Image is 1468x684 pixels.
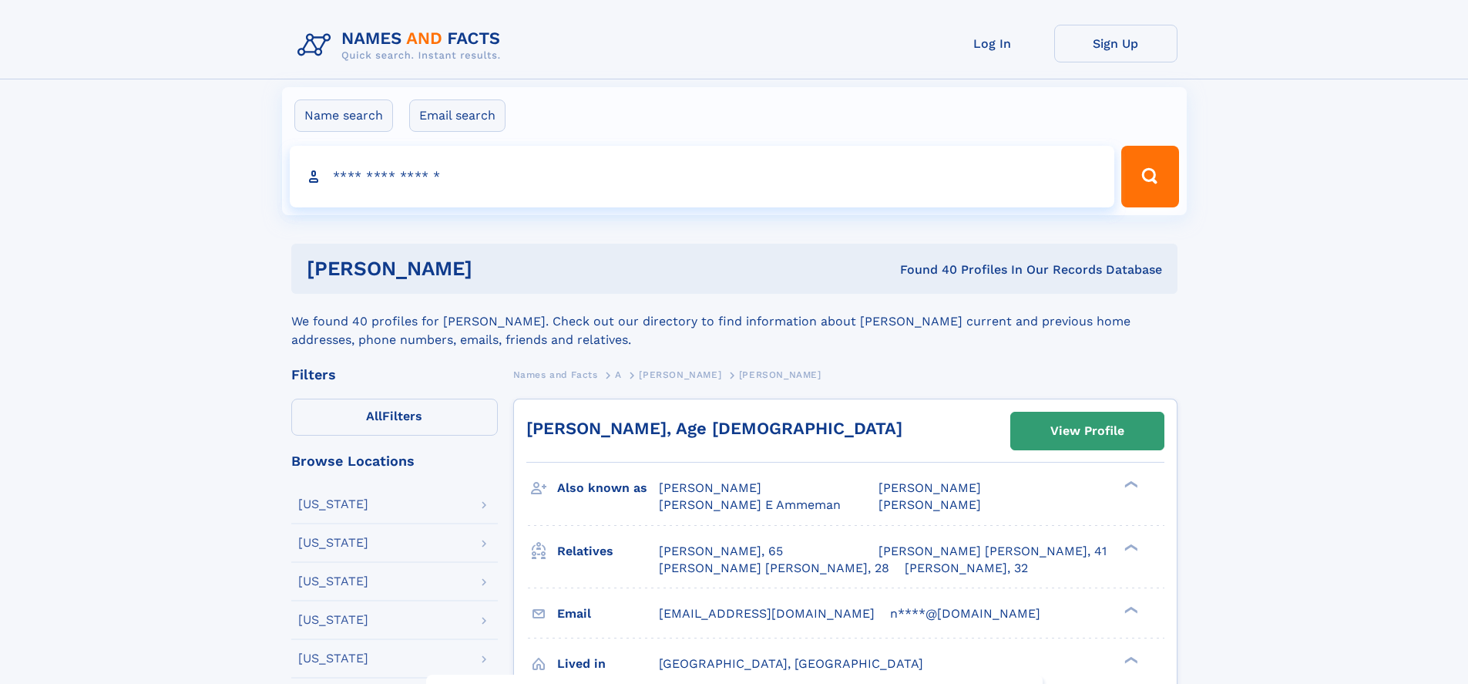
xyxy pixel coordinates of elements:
a: [PERSON_NAME], 32 [905,560,1028,577]
span: [PERSON_NAME] [639,369,721,380]
span: A [615,369,622,380]
span: All [366,409,382,423]
span: [PERSON_NAME] [878,480,981,495]
a: [PERSON_NAME], Age [DEMOGRAPHIC_DATA] [526,419,902,438]
a: [PERSON_NAME], 65 [659,543,783,560]
div: ❯ [1120,542,1139,552]
div: View Profile [1050,413,1124,449]
img: Logo Names and Facts [291,25,513,66]
span: [PERSON_NAME] E Ammeman [659,497,841,512]
div: ❯ [1120,480,1139,490]
div: [US_STATE] [298,614,368,626]
a: View Profile [1011,413,1164,450]
input: search input [290,146,1115,207]
span: [EMAIL_ADDRESS][DOMAIN_NAME] [659,606,875,621]
button: Search Button [1121,146,1178,207]
div: Found 40 Profiles In Our Records Database [686,261,1162,278]
a: [PERSON_NAME] [PERSON_NAME], 28 [659,560,889,577]
span: [PERSON_NAME] [878,497,981,512]
a: Sign Up [1054,25,1177,62]
h3: Relatives [557,538,659,564]
a: A [615,365,622,384]
span: [PERSON_NAME] [659,480,761,495]
h3: Lived in [557,651,659,677]
a: [PERSON_NAME] [639,365,721,384]
h1: [PERSON_NAME] [307,259,687,278]
span: [PERSON_NAME] [739,369,821,380]
label: Filters [291,399,498,436]
label: Email search [409,99,506,132]
div: [US_STATE] [298,575,368,588]
label: Name search [294,99,393,132]
div: Filters [291,368,498,382]
div: ❯ [1120,655,1139,665]
span: [GEOGRAPHIC_DATA], [GEOGRAPHIC_DATA] [659,656,923,671]
h3: Also known as [557,475,659,501]
div: [US_STATE] [298,498,368,510]
div: Browse Locations [291,454,498,468]
h3: Email [557,601,659,627]
div: [US_STATE] [298,537,368,549]
div: [US_STATE] [298,652,368,665]
a: Names and Facts [513,365,598,384]
a: Log In [931,25,1054,62]
div: ❯ [1120,605,1139,615]
div: We found 40 profiles for [PERSON_NAME]. Check out our directory to find information about [PERSON... [291,294,1177,349]
a: [PERSON_NAME] [PERSON_NAME], 41 [878,543,1107,560]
